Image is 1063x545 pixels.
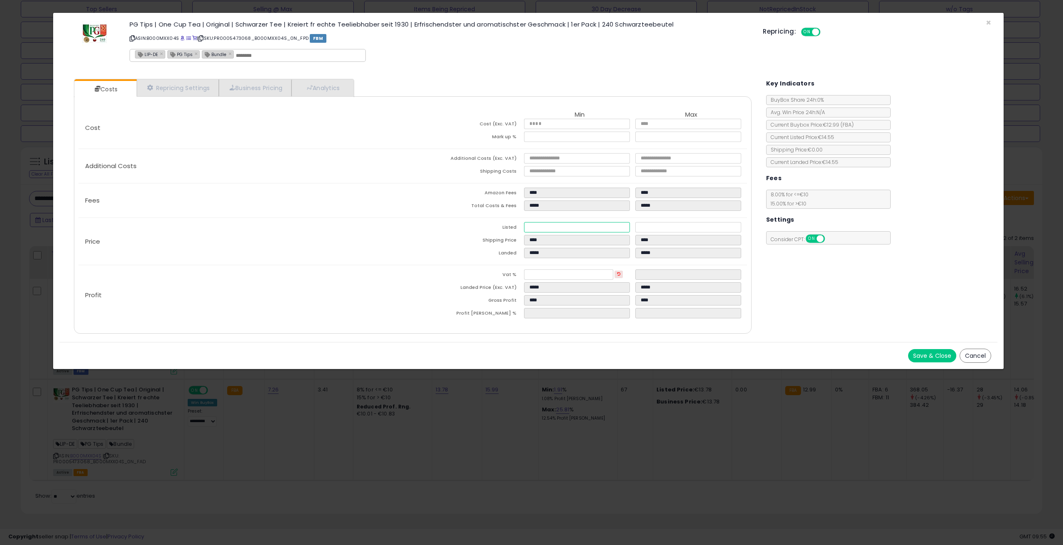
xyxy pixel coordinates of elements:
[228,50,233,57] a: ×
[802,29,812,36] span: ON
[78,125,413,131] p: Cost
[78,163,413,169] p: Additional Costs
[767,159,838,166] span: Current Landed Price: €14.55
[413,166,524,179] td: Shipping Costs
[766,78,815,89] h5: Key Indicators
[413,269,524,282] td: Vat %
[168,51,193,58] span: PG Tips
[806,235,817,242] span: ON
[763,28,796,35] h5: Repricing:
[78,292,413,298] p: Profit
[186,35,191,42] a: All offer listings
[413,222,524,235] td: Listed
[137,79,219,96] a: Repricing Settings
[819,29,833,36] span: OFF
[767,146,823,153] span: Shipping Price: €0.00
[413,308,524,321] td: Profit [PERSON_NAME] %
[74,81,136,98] a: Costs
[78,197,413,204] p: Fees
[413,235,524,248] td: Shipping Price
[986,17,991,29] span: ×
[840,121,854,128] span: ( FBA )
[767,236,836,243] span: Consider CPT:
[192,35,197,42] a: Your listing only
[413,248,524,261] td: Landed
[413,153,524,166] td: Additional Costs (Exc. VAT)
[767,121,854,128] span: Current Buybox Price:
[908,349,956,362] button: Save & Close
[310,34,326,43] span: FBM
[635,111,747,119] th: Max
[202,51,226,58] span: Bundle
[524,111,635,119] th: Min
[960,349,991,363] button: Cancel
[767,134,834,141] span: Current Listed Price: €14.55
[413,188,524,200] td: Amazon Fees
[767,191,808,207] span: 8.00 % for <= €10
[413,132,524,144] td: Mark up %
[160,50,165,57] a: ×
[82,21,107,46] img: 41wg+sAcXNL._SL60_.jpg
[413,200,524,213] td: Total Costs & Fees
[767,109,825,116] span: Avg. Win Price 24h: N/A
[180,35,185,42] a: BuyBox page
[413,119,524,132] td: Cost (Exc. VAT)
[766,173,782,183] h5: Fees
[823,121,854,128] span: €12.99
[767,200,806,207] span: 15.00 % for > €10
[78,238,413,245] p: Price
[823,235,837,242] span: OFF
[219,79,291,96] a: Business Pricing
[135,51,158,58] span: LIP-DE
[130,21,750,27] h3: PG Tips | One Cup Tea | Original | Schwarzer Tee | Kreiert fr echte Teeliebhaber seit 1930 | Erfr...
[413,282,524,295] td: Landed Price (Exc. VAT)
[767,96,824,103] span: BuyBox Share 24h: 0%
[195,50,200,57] a: ×
[291,79,353,96] a: Analytics
[413,295,524,308] td: Gross Profit
[130,32,750,45] p: ASIN: B000MXX04S | SKU: PR0005473068_B000MXX04S_0N_FPD
[766,215,794,225] h5: Settings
